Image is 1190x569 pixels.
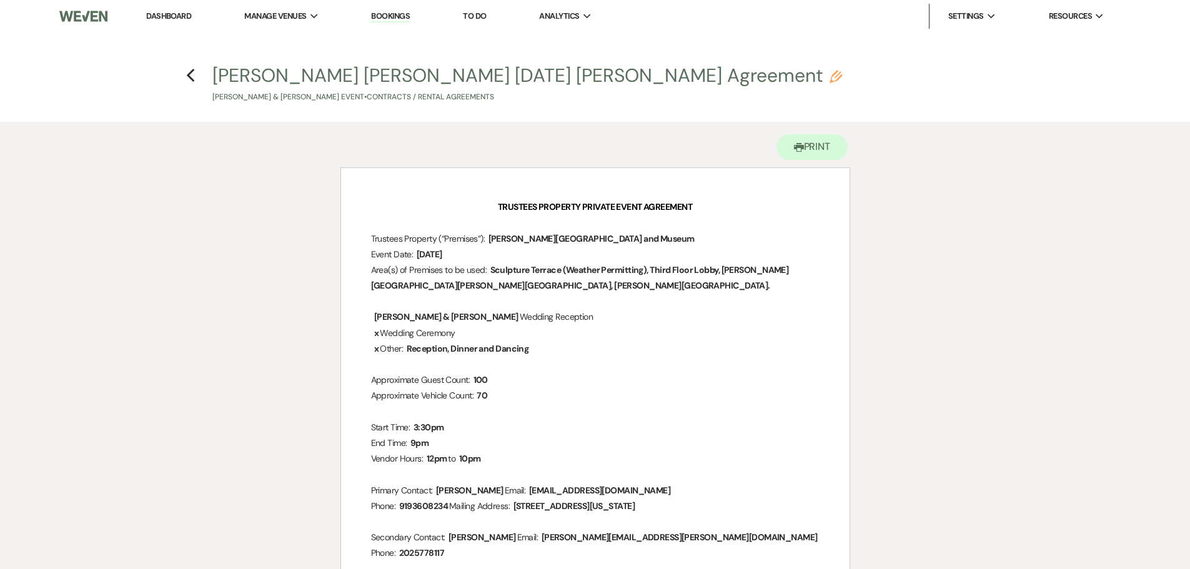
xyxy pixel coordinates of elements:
[212,66,842,103] button: [PERSON_NAME] [PERSON_NAME] [DATE] [PERSON_NAME] Agreement[PERSON_NAME] & [PERSON_NAME] Event•Con...
[458,452,482,466] span: 10pm
[1049,10,1092,22] span: Resources
[371,309,820,325] p: Wedding Reception
[412,420,445,435] span: 3:30pm
[371,435,820,451] p: End Time:
[487,232,696,246] span: [PERSON_NAME][GEOGRAPHIC_DATA] and Museum
[371,420,820,435] p: Start Time:
[539,10,579,22] span: Analytics
[472,373,489,387] span: 100
[415,247,444,262] span: [DATE]
[948,10,984,22] span: Settings
[371,388,820,403] p: Approximate Vehicle Count:
[371,483,820,498] p: Primary Contact: Email:
[447,530,517,545] span: [PERSON_NAME]
[371,263,789,293] span: Sculpture Terrace (Weather Permitting), Third Floor Lobby, [PERSON_NAME][GEOGRAPHIC_DATA][PERSON_...
[373,310,520,324] span: [PERSON_NAME] & [PERSON_NAME]
[776,134,848,160] button: Print
[409,436,430,450] span: 9pm
[463,11,486,21] a: To Do
[475,388,488,403] span: 70
[371,451,820,467] p: Vendor Hours: to
[435,483,505,498] span: [PERSON_NAME]
[398,546,445,560] span: 2025778117
[373,326,380,340] span: x
[373,342,380,356] span: x
[371,231,820,247] p: Trustees Property (“Premises”):
[146,11,191,21] a: Dashboard
[371,545,820,561] p: Phone:
[371,247,820,262] p: Event Date:
[371,372,820,388] p: Approximate Guest Count:
[540,530,819,545] span: [PERSON_NAME][EMAIL_ADDRESS][PERSON_NAME][DOMAIN_NAME]
[371,530,820,545] p: Secondary Contact: Email:
[498,201,692,212] strong: TRUSTEES PROPERTY PRIVATE EVENT AGREEMENT
[212,91,842,103] p: [PERSON_NAME] & [PERSON_NAME] Event • Contracts / Rental Agreements
[512,499,636,513] span: [STREET_ADDRESS][US_STATE]
[371,262,820,294] p: Area(s) of Premises to be used:
[398,499,449,513] span: 9193608234
[425,452,449,466] span: 12pm
[371,325,820,341] p: Wedding Ceremony
[371,498,820,514] p: Phone: Mailing Address:
[59,3,107,29] img: Weven Logo
[405,342,530,356] span: Reception, Dinner and Dancing
[244,10,306,22] span: Manage Venues
[371,11,410,22] a: Bookings
[528,483,672,498] span: [EMAIL_ADDRESS][DOMAIN_NAME]
[371,341,820,357] p: Other:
